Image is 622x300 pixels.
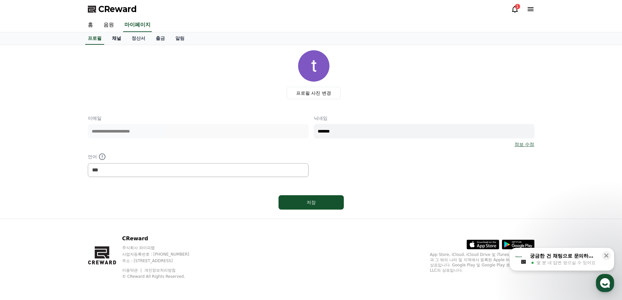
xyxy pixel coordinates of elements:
[515,141,534,148] a: 정보 수정
[122,245,202,250] p: 주식회사 와이피랩
[292,199,331,206] div: 저장
[287,87,341,99] label: 프로필 사진 변경
[123,18,152,32] a: 마이페이지
[170,32,190,45] a: 알림
[85,32,104,45] a: 프로필
[107,32,126,45] a: 채널
[60,217,68,222] span: 대화
[21,217,24,222] span: 홈
[84,207,125,223] a: 설정
[43,207,84,223] a: 대화
[314,115,534,121] p: 닉네임
[122,235,202,243] p: CReward
[126,32,151,45] a: 정산서
[88,153,309,161] p: 언어
[101,217,109,222] span: 설정
[122,252,202,257] p: 사업자등록번호 : [PHONE_NUMBER]
[151,32,170,45] a: 출금
[122,268,143,273] a: 이용약관
[144,268,176,273] a: 개인정보처리방침
[88,115,309,121] p: 이메일
[83,18,98,32] a: 홈
[298,50,329,82] img: profile_image
[98,18,119,32] a: 음원
[122,274,202,279] p: © CReward All Rights Reserved.
[430,252,534,273] p: App Store, iCloud, iCloud Drive 및 iTunes Store는 미국과 그 밖의 나라 및 지역에서 등록된 Apple Inc.의 서비스 상표입니다. Goo...
[122,258,202,263] p: 주소 : [STREET_ADDRESS]
[2,207,43,223] a: 홈
[515,4,520,9] div: 1
[511,5,519,13] a: 1
[279,195,344,210] button: 저장
[98,4,137,14] span: CReward
[88,4,137,14] a: CReward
